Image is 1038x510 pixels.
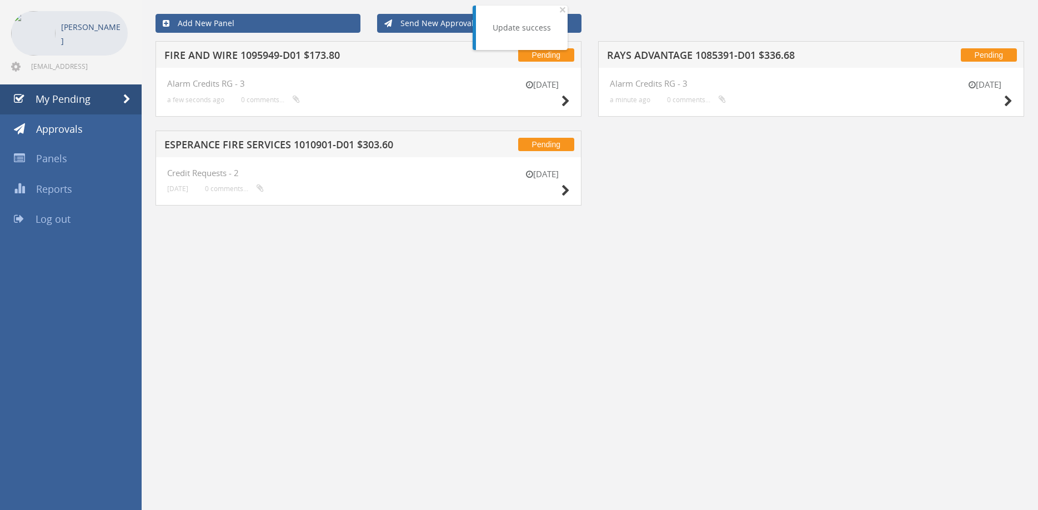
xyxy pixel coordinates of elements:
small: 0 comments... [667,96,726,104]
span: Approvals [36,122,83,136]
h5: RAYS ADVANTAGE 1085391-D01 $336.68 [607,50,893,64]
span: Pending [518,138,574,151]
span: My Pending [36,92,91,106]
p: [PERSON_NAME] [61,20,122,48]
small: [DATE] [167,184,188,193]
span: Reports [36,182,72,196]
small: 0 comments... [241,96,300,104]
small: [DATE] [514,168,570,180]
span: Pending [961,48,1017,62]
span: × [559,2,566,17]
small: [DATE] [957,79,1012,91]
small: a minute ago [610,96,650,104]
h4: Credit Requests - 2 [167,168,570,178]
span: [EMAIL_ADDRESS][DOMAIN_NAME] [31,62,126,71]
h4: Alarm Credits RG - 3 [610,79,1012,88]
small: a few seconds ago [167,96,224,104]
h5: ESPERANCE FIRE SERVICES 1010901-D01 $303.60 [164,139,450,153]
a: Add New Panel [156,14,360,33]
span: Panels [36,152,67,165]
span: Log out [36,212,71,226]
a: Send New Approval [377,14,582,33]
h5: FIRE AND WIRE 1095949-D01 $173.80 [164,50,450,64]
h4: Alarm Credits RG - 3 [167,79,570,88]
span: Pending [518,48,574,62]
small: [DATE] [514,79,570,91]
small: 0 comments... [205,184,264,193]
div: Update success [493,22,551,33]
